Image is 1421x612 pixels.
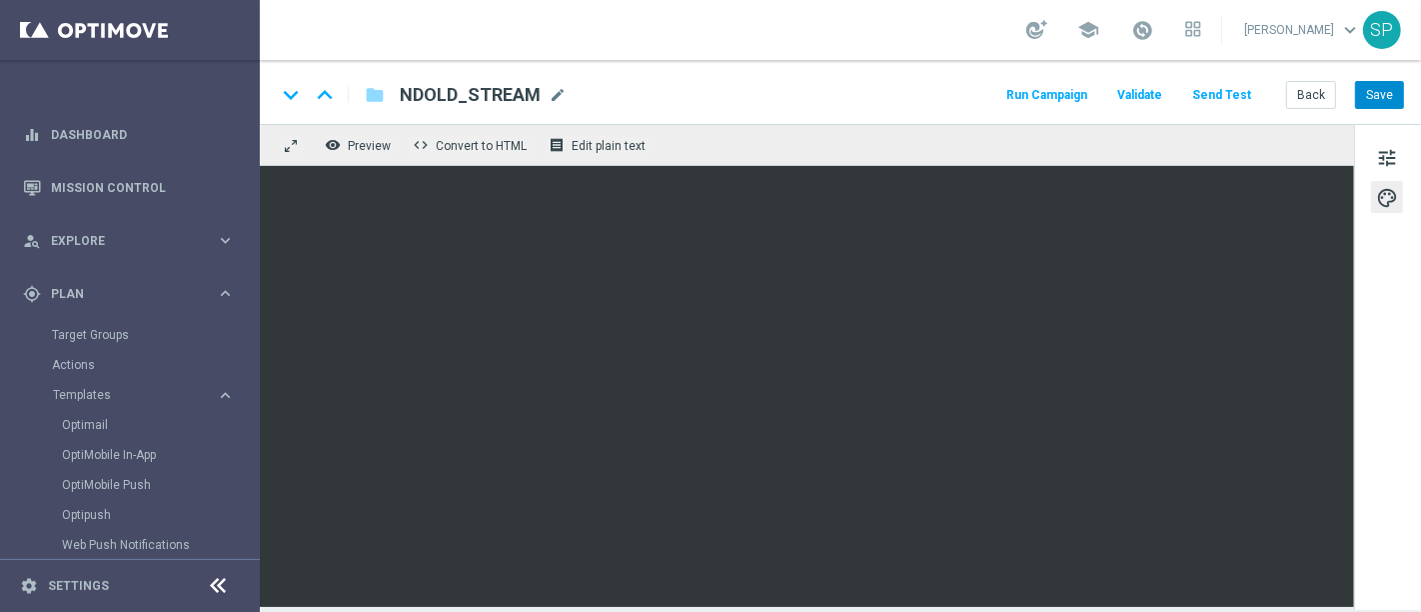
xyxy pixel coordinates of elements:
a: Mission Control [51,161,235,214]
i: keyboard_arrow_right [216,284,235,303]
button: equalizer Dashboard [22,127,236,143]
span: NDOLD_STREAM [400,83,541,107]
span: code [413,137,429,153]
button: code Convert to HTML [408,132,536,158]
div: Actions [52,350,258,380]
a: Target Groups [52,327,208,343]
a: Optipush [62,507,208,523]
i: keyboard_arrow_right [216,231,235,250]
div: Target Groups [52,320,258,350]
a: Optimail [62,417,208,433]
button: Run Campaign [1003,82,1090,109]
button: Send Test [1189,82,1254,109]
button: person_search Explore keyboard_arrow_right [22,233,236,249]
button: Mission Control [22,180,236,196]
div: Optimail [62,410,258,440]
span: keyboard_arrow_down [1339,19,1361,41]
div: Mission Control [23,161,235,214]
span: Validate [1117,88,1162,102]
button: palette [1371,181,1403,213]
div: SP [1363,11,1401,49]
i: keyboard_arrow_down [276,80,306,110]
i: equalizer [23,126,41,144]
span: Explore [51,235,216,247]
button: Templates keyboard_arrow_right [52,387,236,403]
button: folder [363,79,387,111]
i: remove_red_eye [325,137,341,153]
span: Edit plain text [572,139,646,153]
div: Templates [52,380,258,590]
i: gps_fixed [23,285,41,303]
i: person_search [23,232,41,250]
span: Templates [53,389,196,401]
span: tune [1376,145,1398,171]
a: Web Push Notifications [62,537,208,553]
span: Preview [348,139,391,153]
i: keyboard_arrow_up [310,80,340,110]
div: Web Push Notifications [62,530,258,560]
div: OptiMobile Push [62,470,258,500]
span: palette [1376,185,1398,211]
div: Optipush [62,500,258,530]
span: Plan [51,288,216,300]
div: OptiMobile In-App [62,440,258,470]
div: Templates [53,389,216,401]
button: Save [1355,81,1404,109]
button: Validate [1114,82,1165,109]
div: Dashboard [23,108,235,161]
button: remove_red_eye Preview [320,132,400,158]
button: tune [1371,141,1403,173]
i: receipt [549,137,565,153]
a: Settings [48,580,109,592]
span: school [1077,19,1099,41]
a: Actions [52,357,208,373]
a: [PERSON_NAME]keyboard_arrow_down [1242,15,1363,45]
div: Explore [23,232,216,250]
span: Convert to HTML [436,139,527,153]
button: Back [1286,81,1336,109]
button: gps_fixed Plan keyboard_arrow_right [22,286,236,302]
i: folder [365,83,385,107]
a: OptiMobile Push [62,477,208,493]
div: Plan [23,285,216,303]
span: mode_edit [549,86,567,104]
i: settings [20,577,38,595]
i: keyboard_arrow_right [216,386,235,405]
button: receipt Edit plain text [544,132,655,158]
a: OptiMobile In-App [62,447,208,463]
a: Dashboard [51,108,235,161]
